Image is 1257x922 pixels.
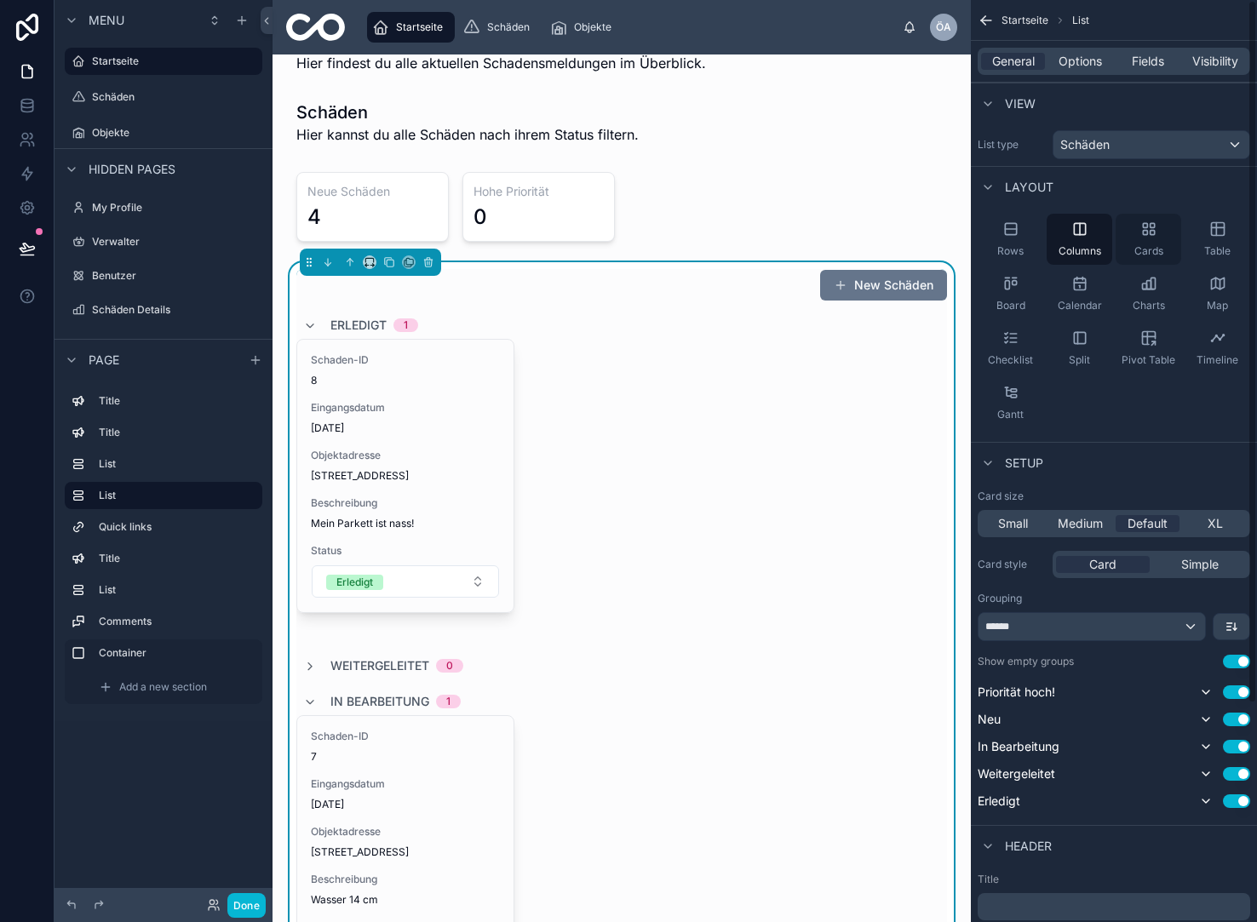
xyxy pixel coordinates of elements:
[820,270,947,301] button: New Schäden
[1053,130,1250,159] button: Schäden
[311,421,500,435] span: [DATE]
[996,299,1025,312] span: Board
[978,558,1046,571] label: Card style
[978,138,1046,152] label: List type
[119,680,207,694] span: Add a new section
[978,793,1020,810] span: Erledigt
[311,845,500,859] span: [STREET_ADDRESS]
[978,873,1250,886] label: Title
[367,12,455,43] a: Startseite
[359,9,903,46] div: scrollable content
[487,20,530,34] span: Schäden
[311,449,500,462] span: Objektadresse
[89,352,119,369] span: Page
[1002,14,1048,27] span: Startseite
[446,695,451,708] div: 1
[1047,323,1112,374] button: Split
[997,244,1024,258] span: Rows
[92,90,259,104] label: Schäden
[99,426,255,439] label: Title
[1072,14,1089,27] span: List
[311,825,500,839] span: Objektadresse
[978,592,1022,605] label: Grouping
[1005,838,1052,855] span: Header
[1089,556,1116,573] span: Card
[1132,53,1164,70] span: Fields
[311,401,500,415] span: Eingangsdatum
[65,296,262,324] a: Schäden Details
[992,53,1035,70] span: General
[92,54,252,68] label: Startseite
[1058,299,1102,312] span: Calendar
[227,893,266,918] button: Done
[978,268,1043,319] button: Board
[978,490,1024,503] label: Card size
[1047,214,1112,265] button: Columns
[89,12,124,29] span: Menu
[92,235,259,249] label: Verwalter
[1185,268,1250,319] button: Map
[311,893,500,907] span: Wasser 14 cm
[404,318,408,332] div: 1
[988,353,1033,367] span: Checklist
[311,353,500,367] span: Schaden-ID
[936,20,951,34] span: ÖA
[89,161,175,178] span: Hidden pages
[65,83,262,111] a: Schäden
[65,119,262,146] a: Objekte
[65,228,262,255] a: Verwalter
[978,893,1250,920] div: scrollable content
[978,214,1043,265] button: Rows
[65,262,262,289] a: Benutzer
[1192,53,1238,70] span: Visibility
[978,655,1074,668] label: Show empty groups
[1128,515,1168,532] span: Default
[296,339,514,613] a: Schaden-ID8Eingangsdatum[DATE]Objektadresse[STREET_ADDRESS]BeschreibungMein Parkett ist nass!Stat...
[92,269,259,283] label: Benutzer
[311,730,500,743] span: Schaden-ID
[1058,515,1103,532] span: Medium
[446,659,453,673] div: 0
[330,317,387,334] span: Erledigt
[978,738,1059,755] span: In Bearbeitung
[55,380,273,721] div: scrollable content
[99,394,255,408] label: Title
[396,20,443,34] span: Startseite
[1116,323,1181,374] button: Pivot Table
[1204,244,1231,258] span: Table
[978,711,1001,728] span: Neu
[1207,299,1228,312] span: Map
[92,201,259,215] label: My Profile
[311,496,500,510] span: Beschreibung
[1059,53,1102,70] span: Options
[1047,268,1112,319] button: Calendar
[330,657,429,674] span: Weitergeleitet
[92,126,259,140] label: Objekte
[1005,95,1036,112] span: View
[311,374,500,387] span: 8
[330,693,429,710] span: In Bearbeitung
[312,565,499,598] button: Select Button
[65,48,262,75] a: Startseite
[978,684,1055,701] span: Priorität hoch!
[1005,455,1043,472] span: Setup
[1059,244,1101,258] span: Columns
[99,520,255,534] label: Quick links
[99,552,255,565] label: Title
[311,517,500,530] span: Mein Parkett ist nass!
[458,12,542,43] a: Schäden
[1116,268,1181,319] button: Charts
[311,544,500,558] span: Status
[978,377,1043,428] button: Gantt
[286,14,345,41] img: App logo
[99,646,255,660] label: Container
[978,323,1043,374] button: Checklist
[1197,353,1238,367] span: Timeline
[1185,214,1250,265] button: Table
[1060,136,1110,153] span: Schäden
[311,798,500,811] span: [DATE]
[1208,515,1223,532] span: XL
[99,457,255,471] label: List
[1005,179,1053,196] span: Layout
